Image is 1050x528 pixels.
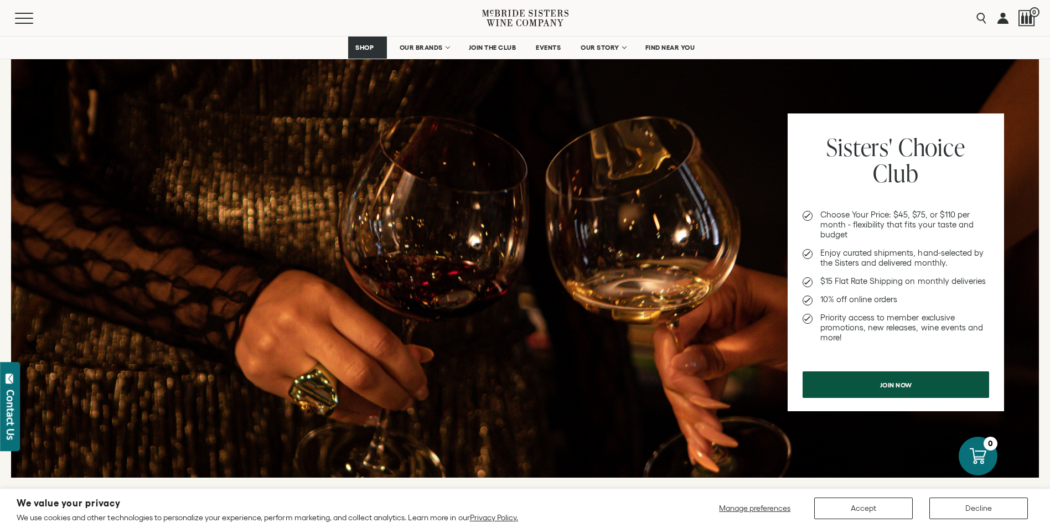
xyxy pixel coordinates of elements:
button: Manage preferences [712,498,798,519]
span: Join now [861,374,932,396]
span: OUR BRANDS [400,44,443,51]
button: Decline [929,498,1028,519]
div: 0 [984,437,997,451]
span: EVENTS [536,44,561,51]
button: Mobile Menu Trigger [15,13,55,24]
span: Choice [898,131,965,163]
span: SHOP [355,44,374,51]
a: Privacy Policy. [470,513,518,522]
a: SHOP [348,37,387,59]
li: $15 Flat Rate Shipping on monthly deliveries [803,276,989,286]
span: Sisters' [826,131,893,163]
span: OUR STORY [581,44,619,51]
span: Club [873,157,918,189]
a: EVENTS [529,37,568,59]
h2: We value your privacy [17,499,518,508]
li: 10% off online orders [803,294,989,304]
div: Contact Us [5,390,16,440]
p: We use cookies and other technologies to personalize your experience, perform marketing, and coll... [17,513,518,522]
a: Join now [803,371,989,398]
a: FIND NEAR YOU [638,37,702,59]
li: Priority access to member exclusive promotions, new releases, wine events and more! [803,313,989,343]
li: Choose Your Price: $45, $75, or $110 per month - flexibility that fits your taste and budget [803,210,989,240]
span: 0 [1030,7,1039,17]
span: JOIN THE CLUB [469,44,516,51]
a: JOIN THE CLUB [462,37,524,59]
button: Accept [814,498,913,519]
a: OUR STORY [573,37,633,59]
span: FIND NEAR YOU [645,44,695,51]
li: Enjoy curated shipments, hand-selected by the Sisters and delivered monthly. [803,248,989,268]
span: Manage preferences [719,504,790,513]
a: OUR BRANDS [392,37,456,59]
